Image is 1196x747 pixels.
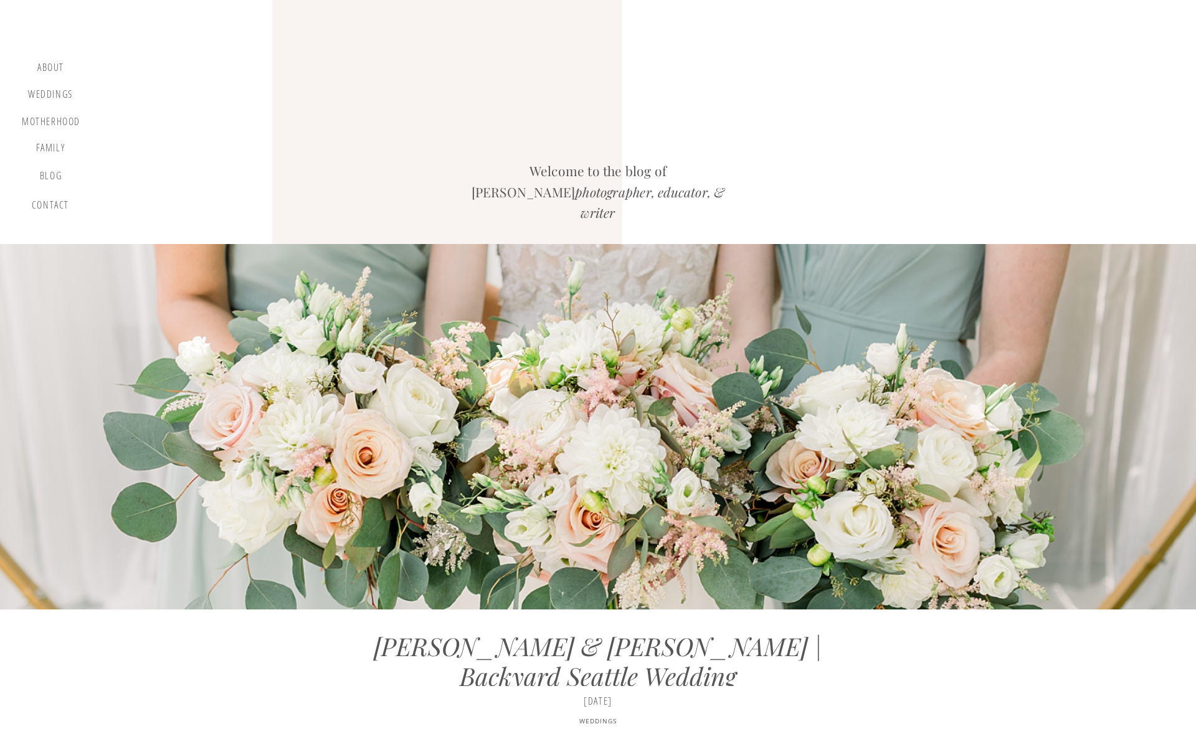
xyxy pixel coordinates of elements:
a: Weddings [27,88,74,104]
i: photographer, educator, & writer [575,183,724,222]
h2: Welcome to the blog of [PERSON_NAME] [462,161,734,212]
a: about [32,62,69,77]
a: blog [32,170,69,187]
a: Family [27,142,74,158]
a: motherhood [22,116,80,129]
a: Weddings [579,716,617,725]
a: contact [29,199,72,216]
p: [DATE] [349,695,847,707]
h1: [PERSON_NAME] & [PERSON_NAME] | Backyard Seattle Wedding [349,631,847,691]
